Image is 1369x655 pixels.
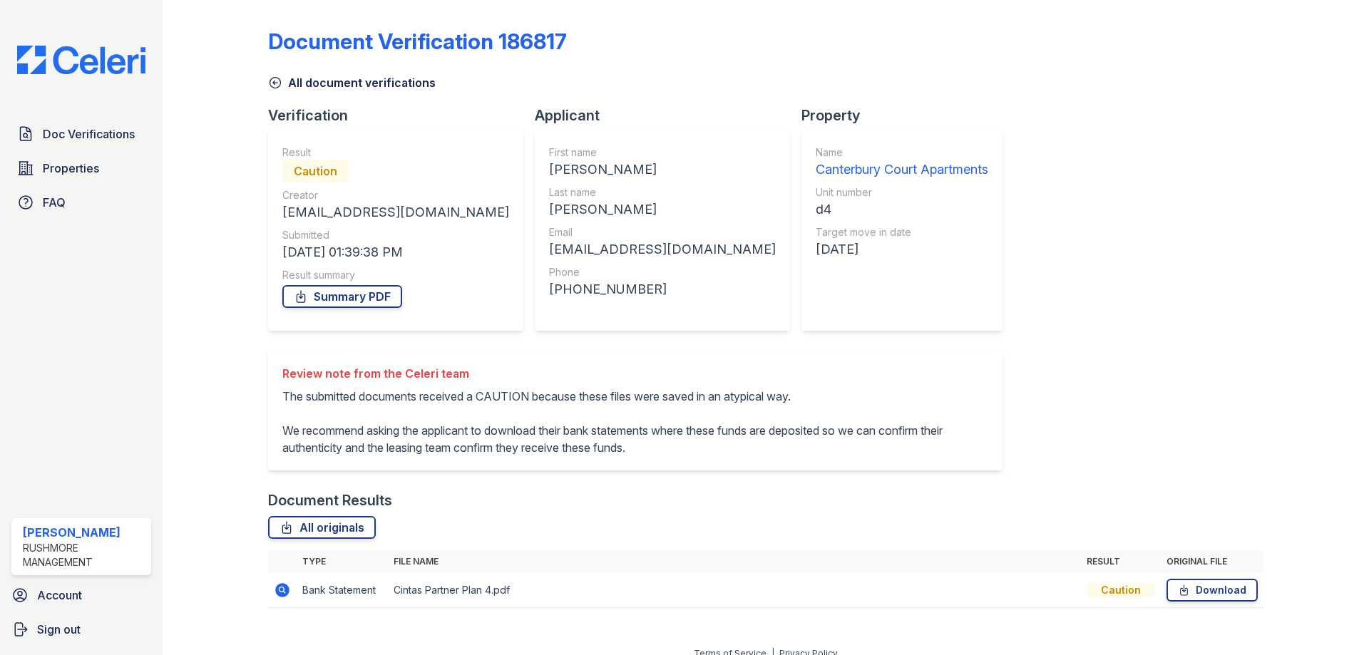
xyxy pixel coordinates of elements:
[11,188,151,217] a: FAQ
[282,228,509,242] div: Submitted
[268,490,392,510] div: Document Results
[816,145,988,160] div: Name
[43,194,66,211] span: FAQ
[816,239,988,259] div: [DATE]
[268,29,567,54] div: Document Verification 186817
[549,265,776,279] div: Phone
[282,242,509,262] div: [DATE] 01:39:38 PM
[282,202,509,222] div: [EMAIL_ADDRESS][DOMAIN_NAME]
[268,105,535,125] div: Verification
[297,550,388,573] th: Type
[23,541,145,569] div: Rushmore Management
[1081,550,1161,573] th: Result
[282,160,349,182] div: Caution
[388,550,1081,573] th: File name
[816,185,988,200] div: Unit number
[549,145,776,160] div: First name
[282,268,509,282] div: Result summary
[1161,550,1263,573] th: Original file
[549,185,776,200] div: Last name
[549,279,776,299] div: [PHONE_NUMBER]
[268,74,436,91] a: All document verifications
[11,120,151,148] a: Doc Verifications
[816,145,988,180] a: Name Canterbury Court Apartments
[282,188,509,202] div: Creator
[297,573,388,608] td: Bank Statement
[816,160,988,180] div: Canterbury Court Apartments
[23,524,145,541] div: [PERSON_NAME]
[6,46,157,74] img: CE_Logo_Blue-a8612792a0a2168367f1c8372b55b34899dd931a85d93a1a3d3e32e68fde9ad4.png
[43,125,135,143] span: Doc Verifications
[801,105,1014,125] div: Property
[6,615,157,644] a: Sign out
[549,225,776,239] div: Email
[549,239,776,259] div: [EMAIL_ADDRESS][DOMAIN_NAME]
[282,285,402,308] a: Summary PDF
[43,160,99,177] span: Properties
[535,105,801,125] div: Applicant
[11,154,151,182] a: Properties
[282,365,988,382] div: Review note from the Celeri team
[268,516,376,539] a: All originals
[282,145,509,160] div: Result
[816,200,988,220] div: d4
[37,621,81,638] span: Sign out
[549,200,776,220] div: [PERSON_NAME]
[816,225,988,239] div: Target move in date
[1087,583,1155,597] div: Caution
[388,573,1081,608] td: Cintas Partner Plan 4.pdf
[549,160,776,180] div: [PERSON_NAME]
[1167,579,1258,602] a: Download
[37,587,82,604] span: Account
[282,388,988,456] p: The submitted documents received a CAUTION because these files were saved in an atypical way. We ...
[6,581,157,609] a: Account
